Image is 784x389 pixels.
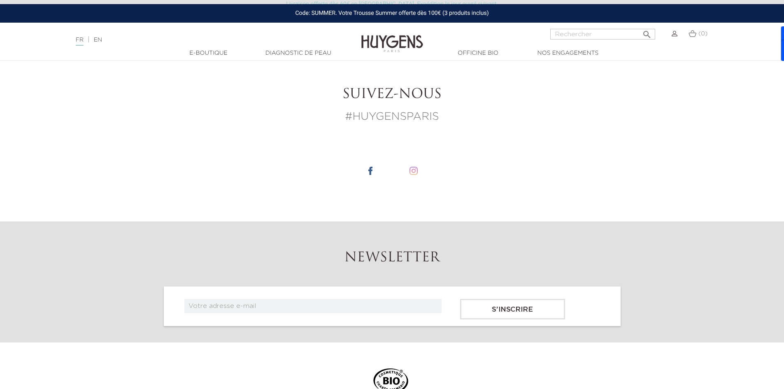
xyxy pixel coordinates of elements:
[184,299,442,313] input: Votre adresse e-mail
[168,49,250,58] a: E-Boutique
[94,37,102,43] a: EN
[366,167,375,175] img: icone facebook
[640,26,654,37] button: 
[361,22,423,54] img: Huygens
[642,27,652,37] i: 
[527,49,609,58] a: Nos engagements
[437,49,519,58] a: Officine Bio
[460,299,565,319] input: S'inscrire
[76,37,84,46] a: FR
[409,167,418,175] img: icone instagram
[257,49,340,58] a: Diagnostic de peau
[550,29,655,40] input: Rechercher
[164,87,621,102] h2: Suivez-nous
[164,250,621,266] h2: Newsletter
[72,35,321,45] div: |
[698,31,707,37] span: (0)
[164,109,621,125] p: #HUYGENSPARIS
